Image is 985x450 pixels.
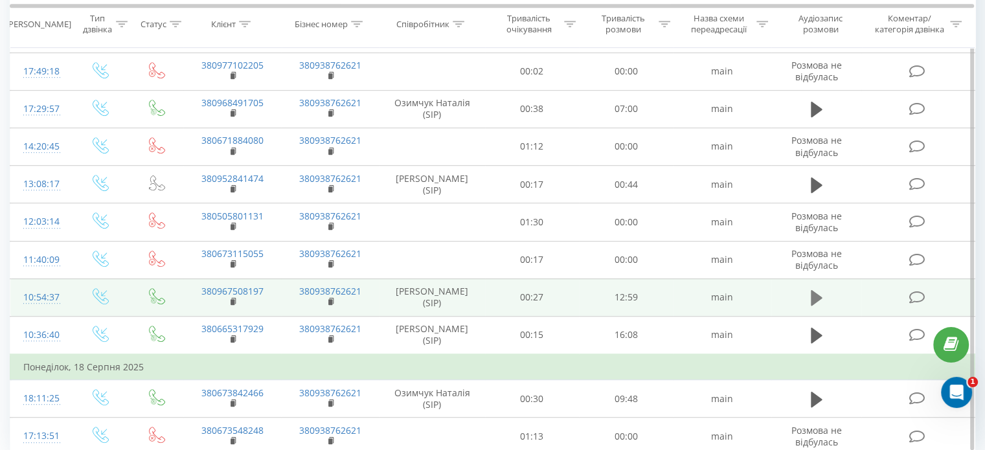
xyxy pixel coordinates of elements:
td: Озимчук Наталія (SIP) [379,90,485,128]
td: 01:12 [485,128,579,165]
div: 14:20:45 [23,134,58,159]
div: [PERSON_NAME] [6,19,71,30]
a: 380938762621 [299,59,361,71]
a: 380671884080 [201,134,264,146]
td: 00:17 [485,241,579,278]
td: main [673,278,771,316]
span: Розмова не відбулась [791,247,842,271]
td: 00:44 [579,166,673,203]
div: Тривалість очікування [497,14,561,36]
a: 380673842466 [201,387,264,399]
td: 00:00 [579,241,673,278]
td: main [673,90,771,128]
a: 380938762621 [299,322,361,335]
a: 380938762621 [299,210,361,222]
div: Бізнес номер [295,19,348,30]
div: 11:40:09 [23,247,58,273]
td: 00:38 [485,90,579,128]
a: 380938762621 [299,424,361,436]
td: main [673,241,771,278]
a: 380968491705 [201,96,264,109]
td: main [673,203,771,241]
a: 380952841474 [201,172,264,185]
div: Коментар/категорія дзвінка [871,14,947,36]
a: 380967508197 [201,285,264,297]
a: 380938762621 [299,285,361,297]
td: [PERSON_NAME] (SIP) [379,316,485,354]
div: 12:03:14 [23,209,58,234]
a: 380673548248 [201,424,264,436]
td: 16:08 [579,316,673,354]
td: 00:27 [485,278,579,316]
a: 380938762621 [299,387,361,399]
td: [PERSON_NAME] (SIP) [379,166,485,203]
td: 09:48 [579,380,673,418]
div: 13:08:17 [23,172,58,197]
td: main [673,316,771,354]
div: Співробітник [396,19,449,30]
span: Розмова не відбулась [791,134,842,158]
a: 380938762621 [299,134,361,146]
div: Назва схеми переадресації [685,14,753,36]
div: 10:36:40 [23,322,58,348]
td: [PERSON_NAME] (SIP) [379,278,485,316]
a: 380665317929 [201,322,264,335]
span: 1 [968,377,978,387]
td: 00:00 [579,203,673,241]
a: 380673115055 [201,247,264,260]
div: 17:49:18 [23,59,58,84]
td: 00:15 [485,316,579,354]
iframe: Intercom live chat [941,377,972,408]
div: 18:11:25 [23,386,58,411]
td: main [673,52,771,90]
span: Розмова не відбулась [791,210,842,234]
div: Клієнт [211,19,236,30]
span: Розмова не відбулась [791,59,842,83]
a: 380505801131 [201,210,264,222]
td: 01:30 [485,203,579,241]
td: main [673,128,771,165]
div: Тип дзвінка [82,14,112,36]
a: 380938762621 [299,247,361,260]
td: Озимчук Наталія (SIP) [379,380,485,418]
a: 380938762621 [299,96,361,109]
td: 00:17 [485,166,579,203]
a: 380977102205 [201,59,264,71]
div: 17:29:57 [23,96,58,122]
td: Понеділок, 18 Серпня 2025 [10,354,975,380]
div: Аудіозапис розмови [783,14,859,36]
td: 00:00 [579,52,673,90]
td: 00:02 [485,52,579,90]
div: Тривалість розмови [591,14,655,36]
td: main [673,380,771,418]
div: 17:13:51 [23,423,58,449]
td: 00:00 [579,128,673,165]
span: Розмова не відбулась [791,424,842,448]
td: 00:30 [485,380,579,418]
td: main [673,166,771,203]
div: 10:54:37 [23,285,58,310]
td: 07:00 [579,90,673,128]
div: Статус [141,19,166,30]
td: 12:59 [579,278,673,316]
a: 380938762621 [299,172,361,185]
